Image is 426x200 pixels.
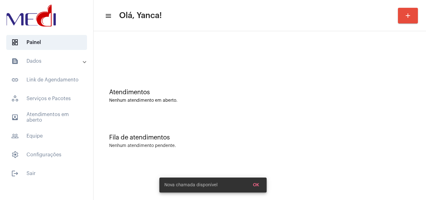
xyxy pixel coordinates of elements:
mat-panel-title: Dados [11,57,83,65]
img: d3a1b5fa-500b-b90f-5a1c-719c20e9830b.png [5,3,57,28]
div: Atendimentos [109,89,410,96]
span: Olá, Yanca! [119,11,162,21]
mat-icon: add [404,12,412,19]
mat-icon: sidenav icon [11,132,19,140]
span: Configurações [6,147,87,162]
mat-icon: sidenav icon [105,12,111,20]
mat-icon: sidenav icon [11,114,19,121]
span: sidenav icon [11,151,19,159]
div: Fila de atendimentos [109,134,410,141]
span: Atendimentos em aberto [6,110,87,125]
mat-icon: sidenav icon [11,170,19,177]
span: sidenav icon [11,39,19,46]
span: OK [253,183,259,187]
span: Painel [6,35,87,50]
mat-icon: sidenav icon [11,76,19,84]
span: Nova chamada disponível [164,182,218,188]
mat-icon: sidenav icon [11,57,19,65]
div: Nenhum atendimento pendente. [109,144,176,148]
span: Link de Agendamento [6,72,87,87]
span: sidenav icon [11,95,19,102]
span: Sair [6,166,87,181]
button: OK [248,179,264,191]
div: Nenhum atendimento em aberto. [109,98,410,103]
mat-expansion-panel-header: sidenav iconDados [4,54,93,69]
span: Serviços e Pacotes [6,91,87,106]
span: Equipe [6,129,87,144]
